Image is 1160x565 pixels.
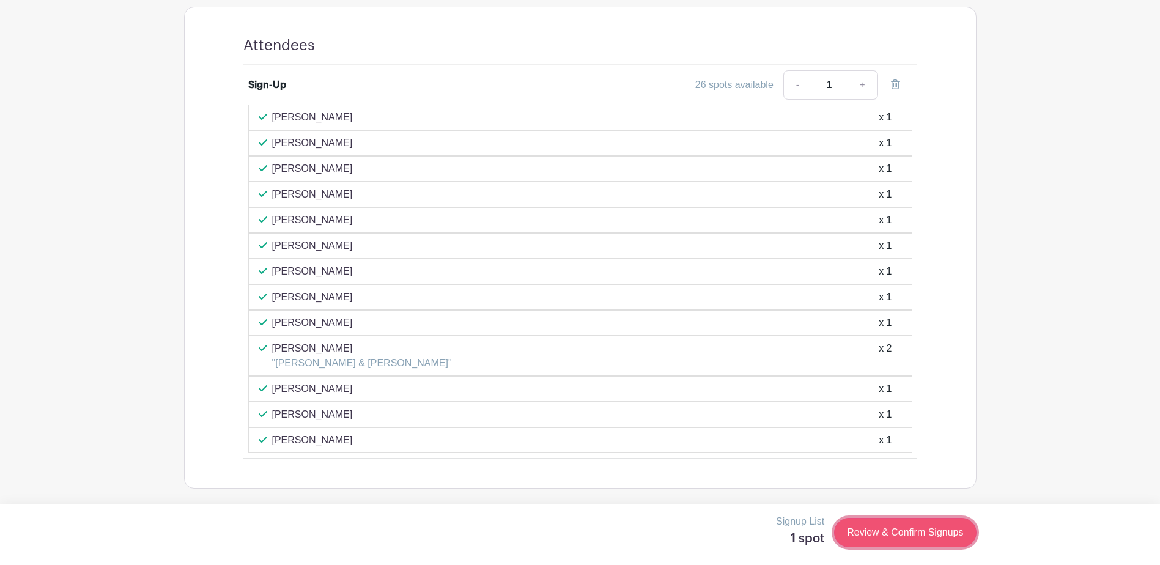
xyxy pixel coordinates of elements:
[776,514,824,529] p: Signup List
[272,161,353,176] p: [PERSON_NAME]
[248,78,286,92] div: Sign-Up
[879,110,892,125] div: x 1
[879,187,892,202] div: x 1
[272,341,452,356] p: [PERSON_NAME]
[272,407,353,422] p: [PERSON_NAME]
[272,382,353,396] p: [PERSON_NAME]
[272,356,452,371] p: "[PERSON_NAME] & [PERSON_NAME]"
[272,238,353,253] p: [PERSON_NAME]
[776,531,824,546] h5: 1 spot
[879,213,892,227] div: x 1
[272,187,353,202] p: [PERSON_NAME]
[879,433,892,448] div: x 1
[272,316,353,330] p: [PERSON_NAME]
[879,136,892,150] div: x 1
[243,37,315,54] h4: Attendees
[695,78,774,92] div: 26 spots available
[272,136,353,150] p: [PERSON_NAME]
[834,518,976,547] a: Review & Confirm Signups
[272,213,353,227] p: [PERSON_NAME]
[879,341,892,371] div: x 2
[783,70,811,100] a: -
[879,290,892,305] div: x 1
[879,238,892,253] div: x 1
[272,290,353,305] p: [PERSON_NAME]
[879,161,892,176] div: x 1
[879,382,892,396] div: x 1
[272,264,353,279] p: [PERSON_NAME]
[272,110,353,125] p: [PERSON_NAME]
[879,407,892,422] div: x 1
[847,70,877,100] a: +
[879,264,892,279] div: x 1
[272,433,353,448] p: [PERSON_NAME]
[879,316,892,330] div: x 1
